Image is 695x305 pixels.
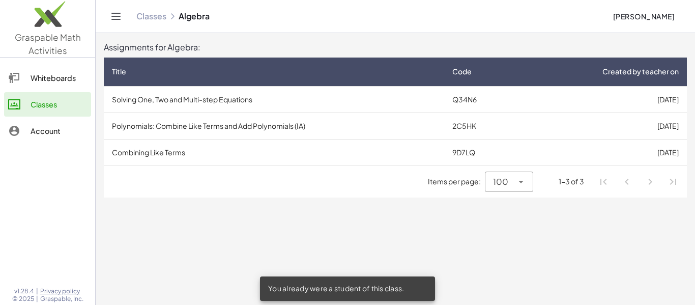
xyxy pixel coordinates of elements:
[260,276,435,301] div: You already were a student of this class.
[519,86,687,113] td: [DATE]
[104,139,444,165] td: Combining Like Terms
[40,287,83,295] a: Privacy policy
[104,113,444,139] td: Polynomials: Combine Like Terms and Add Polynomials (IA)
[444,86,519,113] td: Q34N6
[452,66,472,77] span: Code
[519,113,687,139] td: [DATE]
[104,86,444,113] td: Solving One, Two and Multi-step Equations
[108,8,124,24] button: Toggle navigation
[559,176,584,187] div: 1-3 of 3
[14,287,34,295] span: v1.28.4
[136,11,166,21] a: Classes
[104,41,687,53] div: Assignments for Algebra:
[444,139,519,165] td: 9D7LQ
[36,295,38,303] span: |
[4,66,91,90] a: Whiteboards
[31,72,87,84] div: Whiteboards
[444,113,519,139] td: 2C5HK
[493,176,508,188] span: 100
[602,66,679,77] span: Created by teacher on
[12,295,34,303] span: © 2025
[4,119,91,143] a: Account
[15,32,81,56] span: Graspable Math Activities
[31,98,87,110] div: Classes
[31,125,87,137] div: Account
[40,295,83,303] span: Graspable, Inc.
[112,66,126,77] span: Title
[592,170,685,193] nav: Pagination Navigation
[519,139,687,165] td: [DATE]
[428,176,485,187] span: Items per page:
[613,12,675,21] span: [PERSON_NAME]
[4,92,91,117] a: Classes
[604,7,683,25] button: [PERSON_NAME]
[36,287,38,295] span: |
